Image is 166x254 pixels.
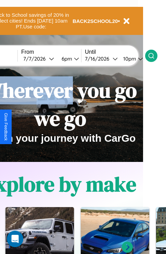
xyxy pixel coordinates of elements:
div: 7 / 16 / 2026 [85,55,113,62]
label: Until [85,49,145,55]
button: 10pm [118,55,145,62]
div: Open Intercom Messenger [7,231,23,247]
button: 6pm [56,55,81,62]
label: From [21,49,81,55]
button: 7/7/2026 [21,55,56,62]
b: BACK2SCHOOL20 [73,18,118,24]
div: 6pm [58,55,74,62]
div: 10pm [120,55,138,62]
div: 7 / 7 / 2026 [23,55,49,62]
div: Give Feedback [3,113,8,141]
